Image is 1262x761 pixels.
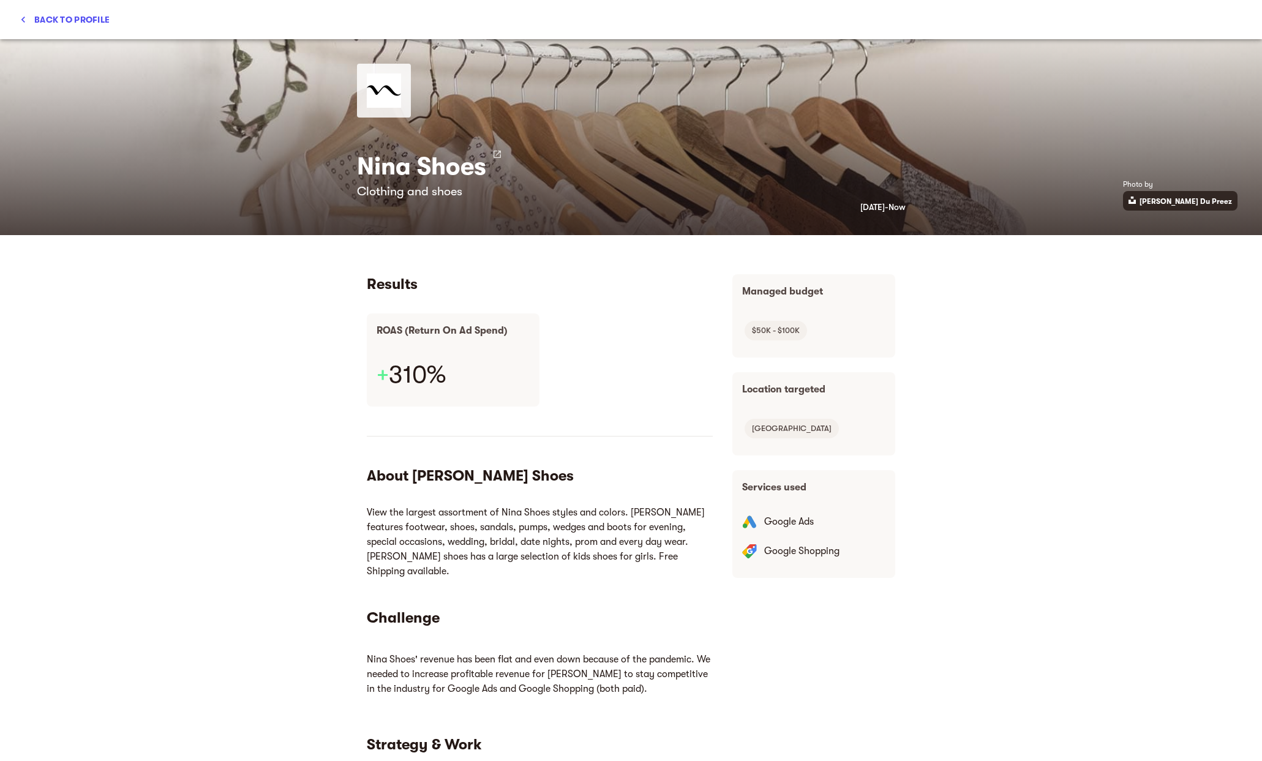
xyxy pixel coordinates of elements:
[742,284,886,299] p: Managed budget
[1140,198,1232,205] p: [PERSON_NAME] Du Preez
[367,608,713,628] h5: Challenge
[357,184,906,200] h6: Clothing and shoes
[15,9,115,31] button: Back to profile
[1140,196,1232,206] a: [PERSON_NAME] Du Preez
[367,647,713,701] iframe: mayple-rich-text-viewer
[367,466,713,485] h5: About [PERSON_NAME] Shoes
[1123,180,1153,189] span: Photo by
[377,358,446,392] h3: 310%
[367,735,713,754] h5: Strategy & Work
[367,505,713,579] p: View the largest assortment of Nina Shoes styles and colors. [PERSON_NAME] features footwear, sho...
[742,382,886,397] p: Location targeted
[377,361,389,389] span: +
[745,323,807,338] span: $50K - $100K
[742,480,886,495] p: Services used
[367,274,713,294] h5: Results
[20,12,110,27] span: Back to profile
[745,421,839,436] span: [GEOGRAPHIC_DATA]
[357,200,906,214] h6: [DATE] - Now
[764,514,886,529] p: Google Ads
[377,323,530,338] p: ROAS (Return On Ad Spend)
[764,544,886,558] p: Google Shopping
[357,149,486,184] h3: Nina Shoes
[357,149,906,184] a: Nina Shoes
